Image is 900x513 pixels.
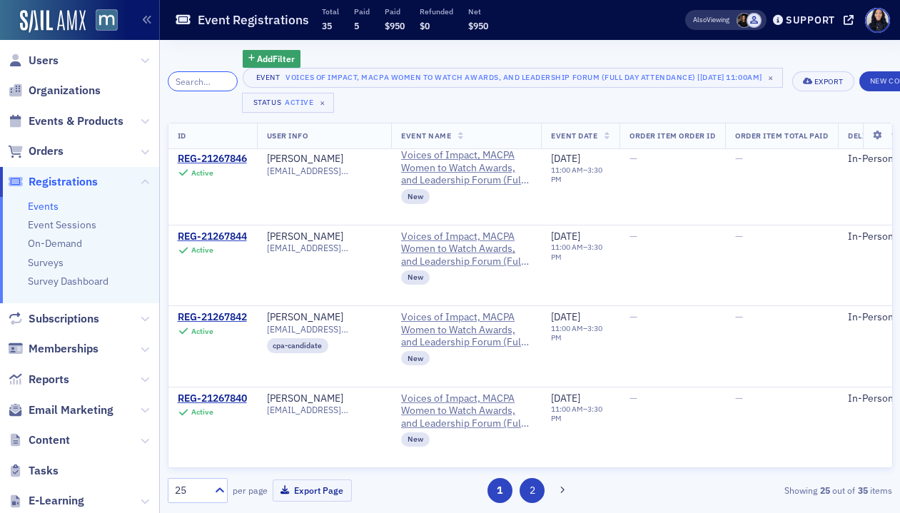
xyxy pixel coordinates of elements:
span: — [630,230,637,243]
a: Voices of Impact, MACPA Women to Watch Awards, and Leadership Forum (Full Day Attendance) [401,149,531,187]
span: Registrations [29,174,98,190]
input: Search… [168,71,238,91]
span: Order Item Order ID [630,131,715,141]
div: New [401,189,430,203]
a: Events & Products [8,113,123,129]
a: [PERSON_NAME] [267,153,343,166]
time: 11:00 AM [551,165,583,175]
a: On-Demand [28,237,82,250]
button: EventVoices of Impact, MACPA Women to Watch Awards, and Leadership Forum (Full Day Attendance) [[... [243,68,783,88]
button: 1 [487,478,512,503]
a: REG-21267840 [178,392,247,405]
time: 11:00 AM [551,323,583,333]
div: Export [814,78,844,86]
a: Voices of Impact, MACPA Women to Watch Awards, and Leadership Forum (Full Day Attendance) [401,311,531,349]
a: REG-21267842 [178,311,247,324]
span: — [735,153,743,166]
span: Orders [29,143,64,159]
label: per page [233,484,268,497]
div: Support [786,14,835,26]
a: Surveys [28,256,64,269]
span: Lauren McDonough [737,13,752,28]
img: SailAMX [96,9,118,31]
a: REG-21267846 [178,153,247,166]
span: $950 [385,20,405,31]
p: Paid [385,6,405,16]
time: 3:30 PM [551,404,602,423]
a: Email Marketing [8,402,113,418]
span: [EMAIL_ADDRESS][DOMAIN_NAME] [267,405,382,415]
button: StatusActive× [242,93,335,113]
a: Voices of Impact, MACPA Women to Watch Awards, and Leadership Forum (Full Day Attendance) [401,230,531,268]
span: Add Filter [257,52,295,65]
p: Paid [354,6,370,16]
a: Content [8,432,70,448]
button: AddFilter [243,50,301,68]
span: Organizations [29,83,101,98]
a: [PERSON_NAME] [267,311,343,324]
span: Viewing [693,15,729,25]
a: Organizations [8,83,101,98]
div: – [551,405,610,423]
span: $950 [468,20,488,31]
div: – [551,243,610,261]
time: 11:00 AM [551,404,583,414]
span: Events & Products [29,113,123,129]
time: 11:00 AM [551,242,583,252]
span: Tasks [29,463,59,479]
div: Showing out of items [661,484,893,497]
button: 2 [520,478,545,503]
a: Subscriptions [8,311,99,327]
div: New [401,432,430,447]
span: Event Name [401,131,451,141]
strong: 25 [817,484,832,497]
span: — [735,392,743,405]
div: New [401,270,430,285]
time: 3:30 PM [551,323,602,342]
a: Voices of Impact, MACPA Women to Watch Awards, and Leadership Forum (Full Day Attendance) [401,392,531,430]
span: Users [29,53,59,68]
span: 35 [322,20,332,31]
a: Events [28,200,59,213]
span: × [764,71,777,84]
span: [EMAIL_ADDRESS][PERSON_NAME][DOMAIN_NAME] [267,324,382,335]
a: SailAMX [20,10,86,33]
a: [PERSON_NAME] [267,392,343,405]
p: Total [322,6,339,16]
div: Active [191,327,213,336]
div: Active [191,168,213,178]
span: [EMAIL_ADDRESS][DOMAIN_NAME] [267,166,382,176]
time: 3:30 PM [551,165,602,184]
span: ID [178,131,186,141]
a: Memberships [8,341,98,357]
a: Orders [8,143,64,159]
time: 3:30 PM [551,242,602,261]
span: Justin Chase [747,13,762,28]
div: 25 [175,483,206,498]
p: Refunded [420,6,453,16]
a: [PERSON_NAME] [267,230,343,243]
div: Active [191,245,213,255]
h1: Event Registrations [198,11,309,29]
span: Memberships [29,341,98,357]
div: cpa-candidate [267,338,329,352]
div: REG-21267844 [178,230,247,243]
span: User Info [267,131,308,141]
button: Export [792,71,854,91]
div: Also [693,15,707,24]
span: — [630,392,637,405]
span: 5 [354,20,359,31]
span: [DATE] [551,310,580,323]
span: $0 [420,20,430,31]
span: — [735,230,743,243]
p: Net [468,6,488,16]
span: — [630,310,637,323]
